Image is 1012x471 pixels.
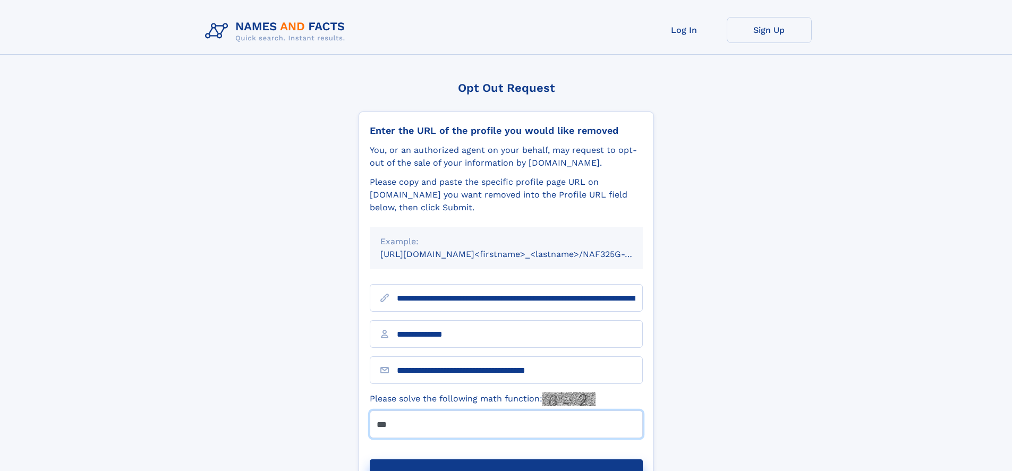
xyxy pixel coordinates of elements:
[370,144,643,169] div: You, or an authorized agent on your behalf, may request to opt-out of the sale of your informatio...
[380,249,663,259] small: [URL][DOMAIN_NAME]<firstname>_<lastname>/NAF325G-xxxxxxxx
[370,392,596,406] label: Please solve the following math function:
[370,125,643,136] div: Enter the URL of the profile you would like removed
[359,81,654,95] div: Opt Out Request
[642,17,727,43] a: Log In
[727,17,812,43] a: Sign Up
[201,17,354,46] img: Logo Names and Facts
[370,176,643,214] div: Please copy and paste the specific profile page URL on [DOMAIN_NAME] you want removed into the Pr...
[380,235,632,248] div: Example:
